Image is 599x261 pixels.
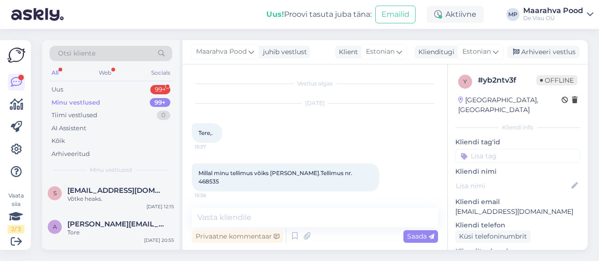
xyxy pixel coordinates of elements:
[523,7,593,22] a: Maarahva PoodDe Visu OÜ
[462,47,491,57] span: Estonian
[146,203,174,210] div: [DATE] 12:15
[455,123,580,132] div: Kliendi info
[97,67,113,79] div: Web
[455,149,580,163] input: Lisa tag
[67,195,174,203] div: Võtke heaks.
[144,237,174,244] div: [DATE] 20:55
[266,9,372,20] div: Proovi tasuta juba täna:
[67,228,174,237] div: Tore
[51,85,63,94] div: Uus
[455,220,580,230] p: Kliendi telefon
[53,223,57,230] span: a
[157,111,170,120] div: 0
[7,48,25,63] img: Askly Logo
[455,207,580,217] p: [EMAIL_ADDRESS][DOMAIN_NAME]
[198,169,354,185] span: Millal minu tellimus võiks [PERSON_NAME].Tellimus nr. 468535
[192,230,283,243] div: Privaatne kommentaar
[53,190,57,197] span: s
[51,149,90,159] div: Arhiveeritud
[195,143,230,150] span: 15:37
[51,136,65,146] div: Kõik
[196,47,247,57] span: Maarahva Pood
[366,47,394,57] span: Estonian
[375,6,416,23] button: Emailid
[7,191,24,233] div: Vaata siia
[90,166,132,174] span: Minu vestlused
[455,137,580,147] p: Kliendi tag'id
[478,75,536,86] div: # yb2ntv3f
[458,95,562,115] div: [GEOGRAPHIC_DATA], [GEOGRAPHIC_DATA]
[266,10,284,19] b: Uus!
[456,181,570,191] input: Lisa nimi
[506,8,519,21] div: MP
[150,85,170,94] div: 99+
[335,47,358,57] div: Klient
[192,99,438,107] div: [DATE]
[463,78,467,85] span: y
[50,67,60,79] div: All
[195,192,230,199] span: 15:38
[51,98,100,107] div: Minu vestlused
[67,186,165,195] span: sirruvirru@hotmail.com
[523,14,583,22] div: De Visu OÜ
[455,167,580,176] p: Kliendi nimi
[427,6,484,23] div: Aktiivne
[259,47,307,57] div: juhib vestlust
[7,225,24,233] div: 2 / 3
[192,79,438,88] div: Vestlus algas
[51,124,86,133] div: AI Assistent
[523,7,583,14] div: Maarahva Pood
[407,232,434,240] span: Saada
[150,98,170,107] div: 99+
[67,220,165,228] span: ann.eskomagi@gmail.com
[58,49,95,58] span: Otsi kliente
[149,67,172,79] div: Socials
[415,47,454,57] div: Klienditugi
[198,129,213,136] span: Tere,.
[455,197,580,207] p: Kliendi email
[51,111,97,120] div: Tiimi vestlused
[507,46,579,58] div: Arhiveeri vestlus
[455,230,531,243] div: Küsi telefoninumbrit
[455,247,580,256] p: Klienditeekond
[536,75,577,85] span: Offline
